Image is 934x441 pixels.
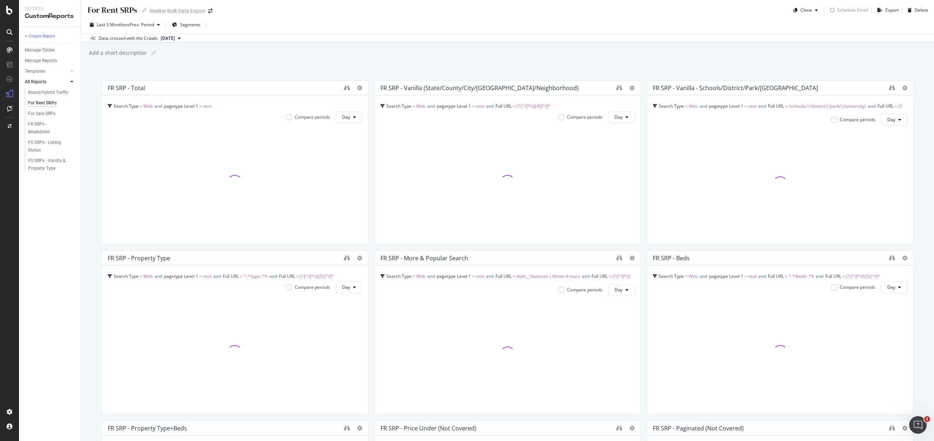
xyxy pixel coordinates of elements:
[486,103,494,109] span: and
[889,85,895,91] div: binoculars
[416,103,425,109] span: Web
[28,99,57,107] div: For Rent SRPs
[164,273,198,279] span: pagetype Level 1
[143,103,153,109] span: Web
[889,425,895,431] div: binoculars
[25,68,45,75] div: Templates
[169,19,203,31] button: Segments
[840,116,875,123] div: Compare periods
[154,273,162,279] span: and
[386,103,412,109] span: Search Type
[846,273,880,279] span: (?:[^/]*\/){5}[^/]*
[924,416,930,422] span: 1
[700,103,707,109] span: and
[495,103,512,109] span: Full URL
[513,103,515,109] span: =
[28,157,76,172] a: FS SRPs - Vanilla & Property Type
[143,273,153,279] span: Web
[295,114,330,120] div: Compare periods
[28,139,76,154] a: FS SRPs - Listing Status
[164,103,198,109] span: pagetype Level 1
[789,273,814,279] span: ^.*/beds-.*$
[203,103,211,109] span: rent
[889,255,895,261] div: binoculars
[223,273,239,279] span: Full URL
[99,35,158,42] div: Data crossed with the Crawls
[108,425,187,432] div: FR SRP - Property Type+Beds
[616,85,622,91] div: binoculars
[25,32,55,40] div: + Create Report
[114,103,139,109] span: Search Type
[567,287,602,293] div: Compare periods
[659,273,684,279] span: Search Type
[758,273,766,279] span: and
[868,103,876,109] span: and
[791,4,821,16] button: Clone
[25,46,55,54] div: Manage Tables
[97,22,125,28] span: Last 3 Months
[486,273,494,279] span: and
[87,19,163,31] button: Last 3 MonthsvsPrev. Period
[300,273,334,279] span: (?:[^/]*\/){5}[^/]*
[647,250,914,415] div: FR SRP - BedsSearch Type = Webandpagetype Level 1 = rentandFull URL = ^.*/beds-.*$andFull URL = (...
[125,22,154,28] span: vs Prev. Period
[158,34,184,43] button: [DATE]
[28,89,68,96] div: Brand/Hybrid Traffic
[296,273,299,279] span: =
[213,273,221,279] span: and
[25,57,57,65] div: Manage Reports
[842,273,845,279] span: =
[87,4,137,16] div: For Rent SRPs
[800,7,812,13] div: Clone
[472,103,475,109] span: =
[25,78,68,86] a: All Reports
[380,84,579,92] div: FR SRP - Vanilla (State/County/City/[GEOGRAPHIC_DATA]/Neighborhood)
[816,273,823,279] span: and
[877,103,893,109] span: Full URL
[709,103,743,109] span: pagetype Level 1
[825,273,841,279] span: Full URL
[25,57,76,65] a: Manage Reports
[653,254,690,262] div: FR SRP - Beds
[142,8,147,13] i: Edit report name
[151,50,156,55] i: Edit report name
[380,425,476,432] div: FR SRP - Price under (Not Covered)
[25,78,46,86] div: All Reports
[344,255,350,261] div: binoculars
[140,103,142,109] span: =
[887,116,895,123] span: Day
[336,111,362,123] button: Day
[616,255,622,261] div: binoculars
[615,287,623,293] span: Day
[874,4,899,16] button: Export
[150,7,205,15] div: Realtor Bulk Data Export
[269,273,277,279] span: and
[616,425,622,431] div: binoculars
[472,273,475,279] span: =
[840,284,875,290] div: Compare periods
[108,254,170,262] div: FR SRP - Property Type
[659,103,684,109] span: Search Type
[28,120,76,136] a: FR SRPs - Breakdown
[700,273,707,279] span: and
[685,273,688,279] span: =
[744,273,747,279] span: =
[28,110,55,118] div: For Sale SRPs
[344,85,350,91] div: binoculars
[25,12,75,20] div: CustomReports
[827,4,868,16] button: loadingSchedule Email
[28,110,76,118] a: For Sale SRPs
[789,103,866,109] span: /schools/|/district/|/park/|/university/
[427,273,435,279] span: and
[709,273,743,279] span: pagetype Level 1
[881,281,907,293] button: Day
[161,35,175,42] span: 2025 Jan. 17th
[513,273,515,279] span: =
[744,103,747,109] span: =
[689,273,698,279] span: Web
[380,254,468,262] div: FR SRP - More & Popular Search
[240,273,242,279] span: =
[653,84,818,92] div: FR SRP - Vanilla - Schools/District/Park/[GEOGRAPHIC_DATA]
[689,103,698,109] span: Web
[768,273,784,279] span: Full URL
